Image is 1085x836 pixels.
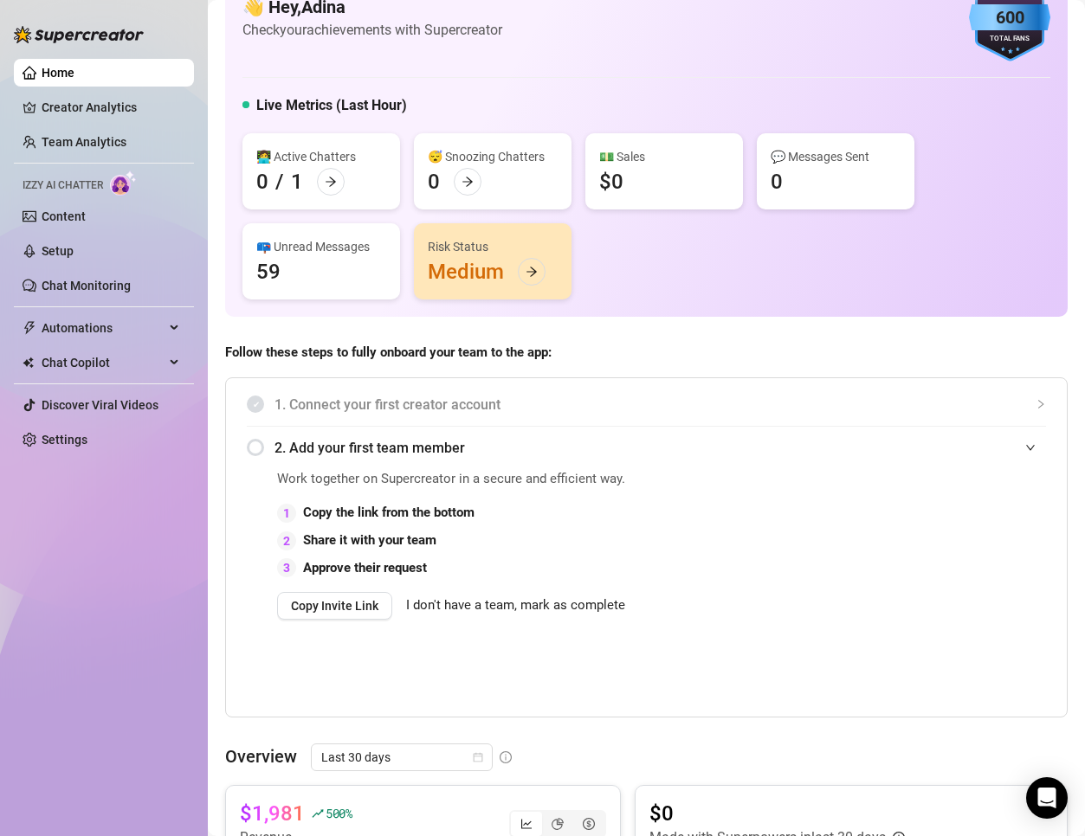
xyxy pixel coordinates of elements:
[969,34,1050,45] div: Total Fans
[291,168,303,196] div: 1
[225,743,297,769] article: Overview
[649,800,905,827] article: $0
[256,95,407,116] h5: Live Metrics (Last Hour)
[291,599,378,613] span: Copy Invite Link
[23,177,103,194] span: Izzy AI Chatter
[583,818,595,830] span: dollar-circle
[274,394,1046,415] span: 1. Connect your first creator account
[277,558,296,577] div: 3
[256,168,268,196] div: 0
[599,147,729,166] div: 💵 Sales
[14,26,144,43] img: logo-BBDzfeDw.svg
[969,4,1050,31] div: 600
[277,504,296,523] div: 1
[599,168,623,196] div: $0
[1036,399,1046,409] span: collapsed
[526,266,538,278] span: arrow-right
[42,349,165,376] span: Chat Copilot
[274,437,1046,459] span: 2. Add your first team member
[303,532,436,548] strong: Share it with your team
[277,531,296,550] div: 2
[256,258,281,286] div: 59
[428,168,440,196] div: 0
[240,800,305,827] article: $1,981
[406,595,625,616] span: I don't have a team, mark as complete
[42,135,126,149] a: Team Analytics
[428,147,558,166] div: 😴 Snoozing Chatters
[42,66,74,80] a: Home
[326,805,352,821] span: 500 %
[42,279,131,293] a: Chat Monitoring
[225,344,552,360] strong: Follow these steps to fully onboard your team to the app:
[771,168,783,196] div: 0
[321,744,482,770] span: Last 30 days
[256,147,386,166] div: 👩‍💻 Active Chatters
[42,209,86,223] a: Content
[462,176,474,188] span: arrow-right
[312,807,324,820] span: rise
[256,237,386,256] div: 📪 Unread Messages
[42,314,165,342] span: Automations
[42,93,180,121] a: Creator Analytics
[700,469,1046,691] iframe: Adding Team Members
[520,818,533,830] span: line-chart
[23,321,36,335] span: thunderbolt
[303,505,475,520] strong: Copy the link from the bottom
[303,560,427,576] strong: Approve their request
[500,751,512,763] span: info-circle
[277,592,392,620] button: Copy Invite Link
[473,752,483,762] span: calendar
[1026,777,1068,819] div: Open Intercom Messenger
[42,244,74,258] a: Setup
[247,383,1046,426] div: 1. Connect your first creator account
[42,433,87,447] a: Settings
[242,19,502,41] article: Check your achievements with Supercreator
[247,427,1046,469] div: 2. Add your first team member
[23,357,34,369] img: Chat Copilot
[552,818,564,830] span: pie-chart
[428,237,558,256] div: Risk Status
[110,170,137,196] img: AI Chatter
[771,147,901,166] div: 💬 Messages Sent
[42,398,158,412] a: Discover Viral Videos
[325,176,337,188] span: arrow-right
[277,469,656,490] span: Work together on Supercreator in a secure and efficient way.
[1025,442,1036,453] span: expanded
